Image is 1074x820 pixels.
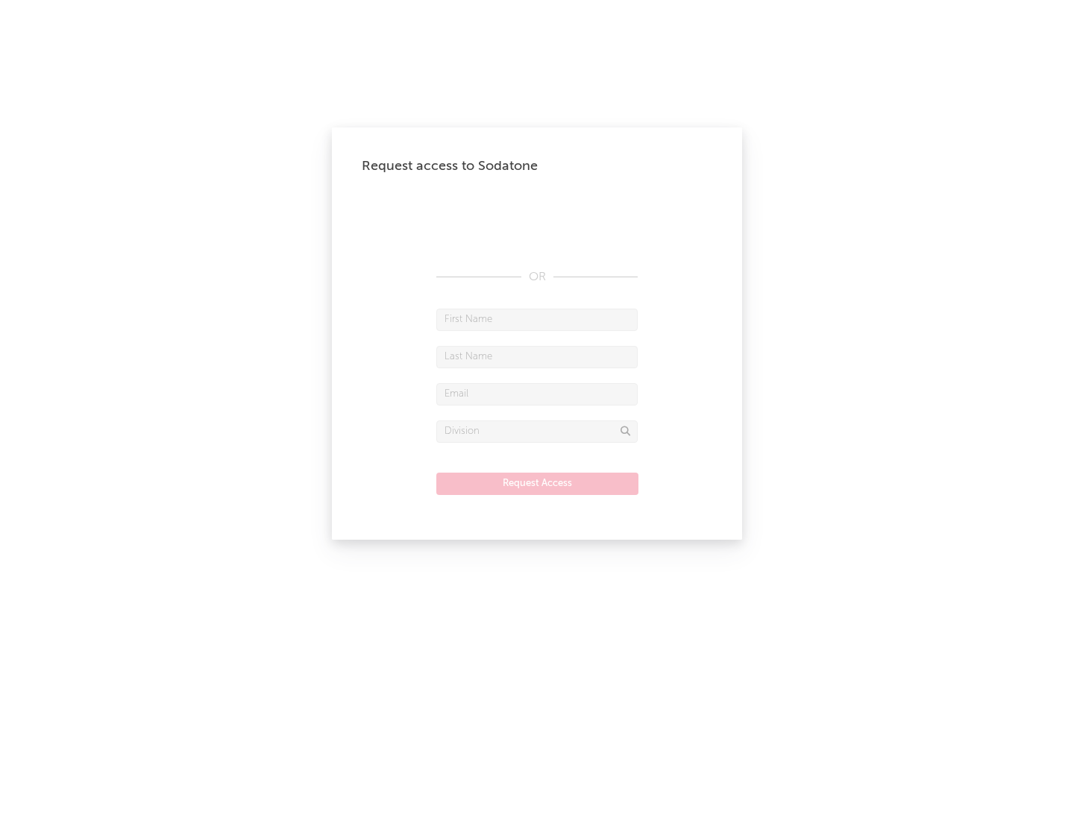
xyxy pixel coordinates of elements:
input: First Name [436,309,638,331]
div: Request access to Sodatone [362,157,712,175]
input: Last Name [436,346,638,368]
input: Division [436,420,638,443]
button: Request Access [436,473,638,495]
div: OR [436,268,638,286]
input: Email [436,383,638,406]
